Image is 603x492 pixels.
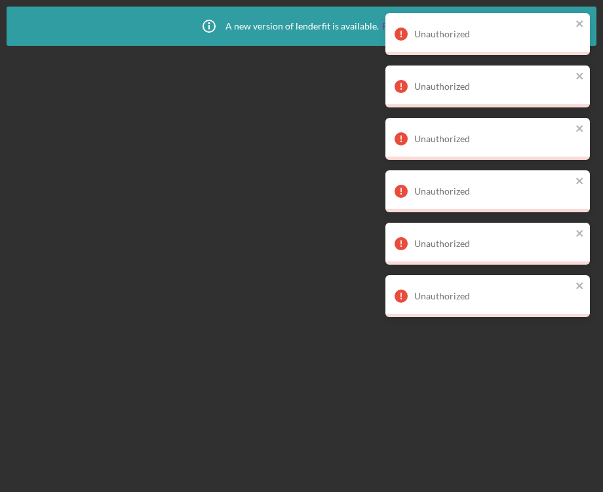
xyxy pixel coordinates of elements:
div: A new version of lenderfit is available. [193,10,410,43]
button: close [575,228,585,240]
div: Unauthorized [414,134,572,144]
div: Unauthorized [414,81,572,92]
div: Unauthorized [414,238,572,249]
button: close [575,18,585,31]
button: close [575,280,585,293]
button: close [575,176,585,188]
div: Unauthorized [414,186,572,197]
button: close [575,71,585,83]
div: Unauthorized [414,291,572,301]
a: Reload [382,21,410,31]
button: close [575,123,585,136]
div: Unauthorized [414,29,572,39]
